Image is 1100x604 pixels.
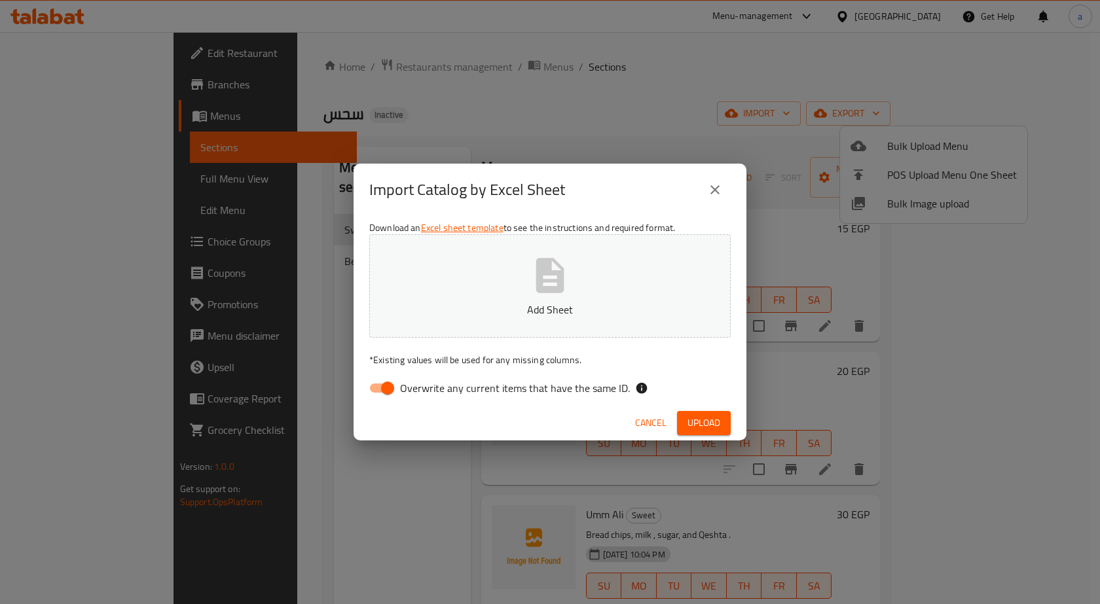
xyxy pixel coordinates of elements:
span: Cancel [635,415,667,431]
button: Cancel [630,411,672,435]
a: Excel sheet template [421,219,504,236]
button: close [699,174,731,205]
button: Upload [677,411,731,435]
svg: If the overwrite option isn't selected, then the items that match an existing ID will be ignored ... [635,382,648,395]
span: Overwrite any current items that have the same ID. [400,380,630,396]
p: Add Sheet [390,302,710,317]
p: Existing values will be used for any missing columns. [369,353,731,366]
h2: Import Catalog by Excel Sheet [369,179,565,200]
span: Upload [687,415,720,431]
button: Add Sheet [369,234,731,338]
div: Download an to see the instructions and required format. [354,216,746,406]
